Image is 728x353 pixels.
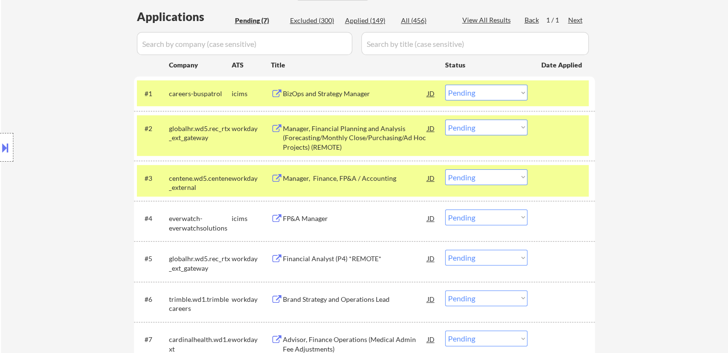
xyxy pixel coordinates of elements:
[235,16,283,25] div: Pending (7)
[232,335,271,344] div: workday
[401,16,449,25] div: All (456)
[283,174,427,183] div: Manager, Finance, FP&A / Accounting
[426,85,436,102] div: JD
[137,32,352,55] input: Search by company (case sensitive)
[345,16,393,25] div: Applied (149)
[546,15,568,25] div: 1 / 1
[232,124,271,133] div: workday
[232,254,271,264] div: workday
[445,56,527,73] div: Status
[290,16,338,25] div: Excluded (300)
[169,89,232,99] div: careers-buspatrol
[232,295,271,304] div: workday
[568,15,583,25] div: Next
[426,120,436,137] div: JD
[283,214,427,223] div: FP&A Manager
[169,60,232,70] div: Company
[137,11,232,22] div: Applications
[361,32,589,55] input: Search by title (case sensitive)
[426,210,436,227] div: JD
[145,335,161,344] div: #7
[283,295,427,304] div: Brand Strategy and Operations Lead
[541,60,583,70] div: Date Applied
[232,214,271,223] div: icims
[145,295,161,304] div: #6
[169,124,232,143] div: globalhr.wd5.rec_rtx_ext_gateway
[145,254,161,264] div: #5
[283,124,427,152] div: Manager, Financial Planning and Analysis (Forecasting/Monthly Close/Purchasing/Ad Hoc Projects) (...
[271,60,436,70] div: Title
[169,174,232,192] div: centene.wd5.centene_external
[169,214,232,232] div: everwatch-everwatchsolutions
[232,89,271,99] div: icims
[426,250,436,267] div: JD
[283,254,427,264] div: Financial Analyst (P4) *REMOTE*
[169,254,232,273] div: globalhr.wd5.rec_rtx_ext_gateway
[426,169,436,187] div: JD
[232,60,271,70] div: ATS
[283,89,427,99] div: BizOps and Strategy Manager
[426,290,436,308] div: JD
[169,295,232,313] div: trimble.wd1.trimblecareers
[525,15,540,25] div: Back
[426,331,436,348] div: JD
[462,15,514,25] div: View All Results
[232,174,271,183] div: workday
